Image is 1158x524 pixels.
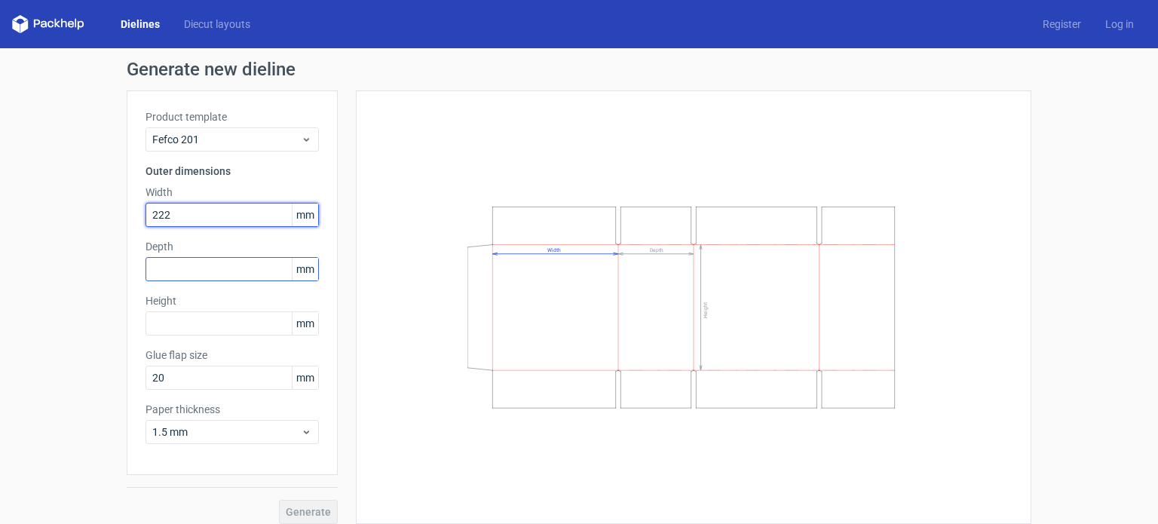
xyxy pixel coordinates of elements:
a: Diecut layouts [172,17,262,32]
text: Width [547,247,561,253]
label: Paper thickness [146,402,319,417]
h3: Outer dimensions [146,164,319,179]
a: Log in [1093,17,1146,32]
label: Width [146,185,319,200]
text: Height [703,302,709,318]
span: 1.5 mm [152,424,301,440]
span: Fefco 201 [152,132,301,147]
label: Product template [146,109,319,124]
label: Depth [146,239,319,254]
label: Glue flap size [146,348,319,363]
a: Register [1031,17,1093,32]
span: mm [292,366,318,389]
span: mm [292,312,318,335]
a: Dielines [109,17,172,32]
span: mm [292,204,318,226]
h1: Generate new dieline [127,60,1031,78]
span: mm [292,258,318,280]
text: Depth [650,247,663,253]
label: Height [146,293,319,308]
